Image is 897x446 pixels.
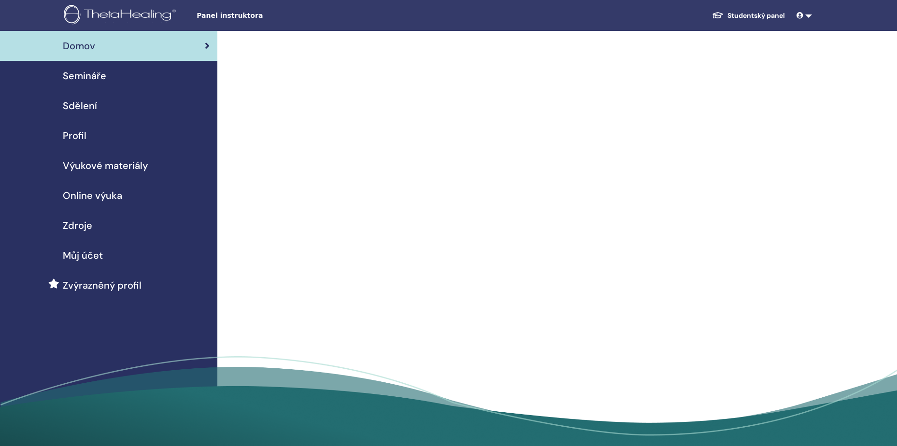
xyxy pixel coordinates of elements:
[704,7,793,25] a: Studentský panel
[64,5,179,27] img: logo.png
[63,128,86,143] span: Profil
[63,248,103,263] span: Můj účet
[63,188,122,203] span: Online výuka
[63,69,106,83] span: Semináře
[63,278,142,293] span: Zvýrazněný profil
[63,158,148,173] span: Výukové materiály
[712,11,724,19] img: graduation-cap-white.svg
[197,11,342,21] span: Panel instruktora
[63,39,95,53] span: Domov
[63,98,97,113] span: Sdělení
[63,218,92,233] span: Zdroje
